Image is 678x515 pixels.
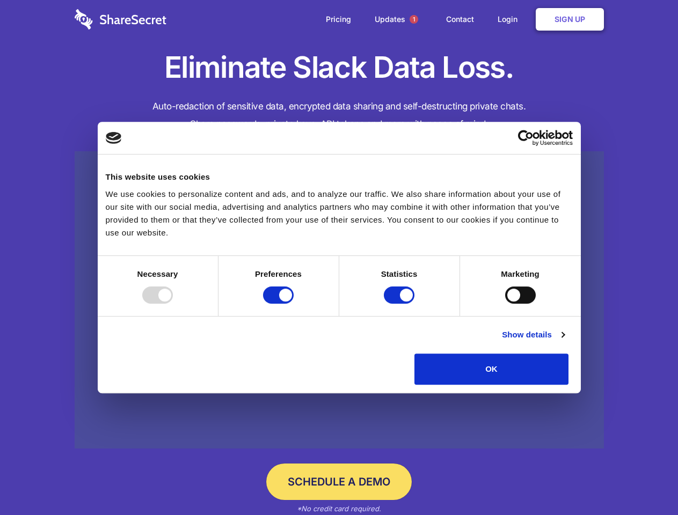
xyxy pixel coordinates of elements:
h1: Eliminate Slack Data Loss. [75,48,604,87]
strong: Preferences [255,269,302,278]
strong: Statistics [381,269,418,278]
a: Login [487,3,534,36]
h4: Auto-redaction of sensitive data, encrypted data sharing and self-destructing private chats. Shar... [75,98,604,133]
button: OK [414,354,568,385]
a: Show details [502,328,564,341]
img: logo-wordmark-white-trans-d4663122ce5f474addd5e946df7df03e33cb6a1c49d2221995e7729f52c070b2.svg [75,9,166,30]
div: We use cookies to personalize content and ads, and to analyze our traffic. We also share informat... [106,188,573,239]
a: Sign Up [536,8,604,31]
a: Contact [435,3,485,36]
strong: Necessary [137,269,178,278]
a: Wistia video thumbnail [75,151,604,449]
span: 1 [410,15,418,24]
div: This website uses cookies [106,171,573,183]
strong: Marketing [501,269,540,278]
a: Schedule a Demo [266,464,412,500]
em: *No credit card required. [297,504,381,513]
a: Pricing [315,3,362,36]
img: logo [106,132,122,144]
a: Usercentrics Cookiebot - opens in a new window [479,130,573,146]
